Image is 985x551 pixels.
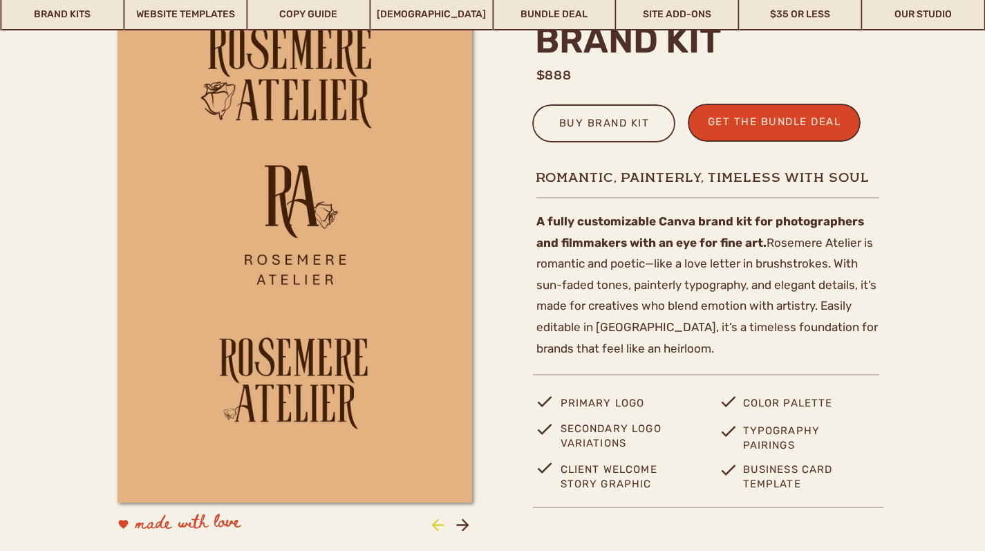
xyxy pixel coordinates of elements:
[743,463,859,491] p: business card template
[701,113,848,136] a: get the bundle deal
[536,214,864,250] b: A fully customizable Canva brand kit for photographers and filmmakers with an eye for fine art.
[561,394,686,421] p: primary logo
[561,422,682,447] p: Secondary logo variations
[561,463,682,491] p: Client Welcome story Graphic
[743,424,842,449] p: Typography pairings
[549,114,660,137] a: buy brand kit
[536,211,879,368] p: Rosemere Atelier is romantic and poetic—like a love letter in brushstrokes. With sun-faded tones,...
[135,510,332,541] p: made with love
[743,394,854,421] p: Color palette
[536,66,610,84] h1: $888
[536,169,879,186] h1: Romantic, painterly, timeless with soul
